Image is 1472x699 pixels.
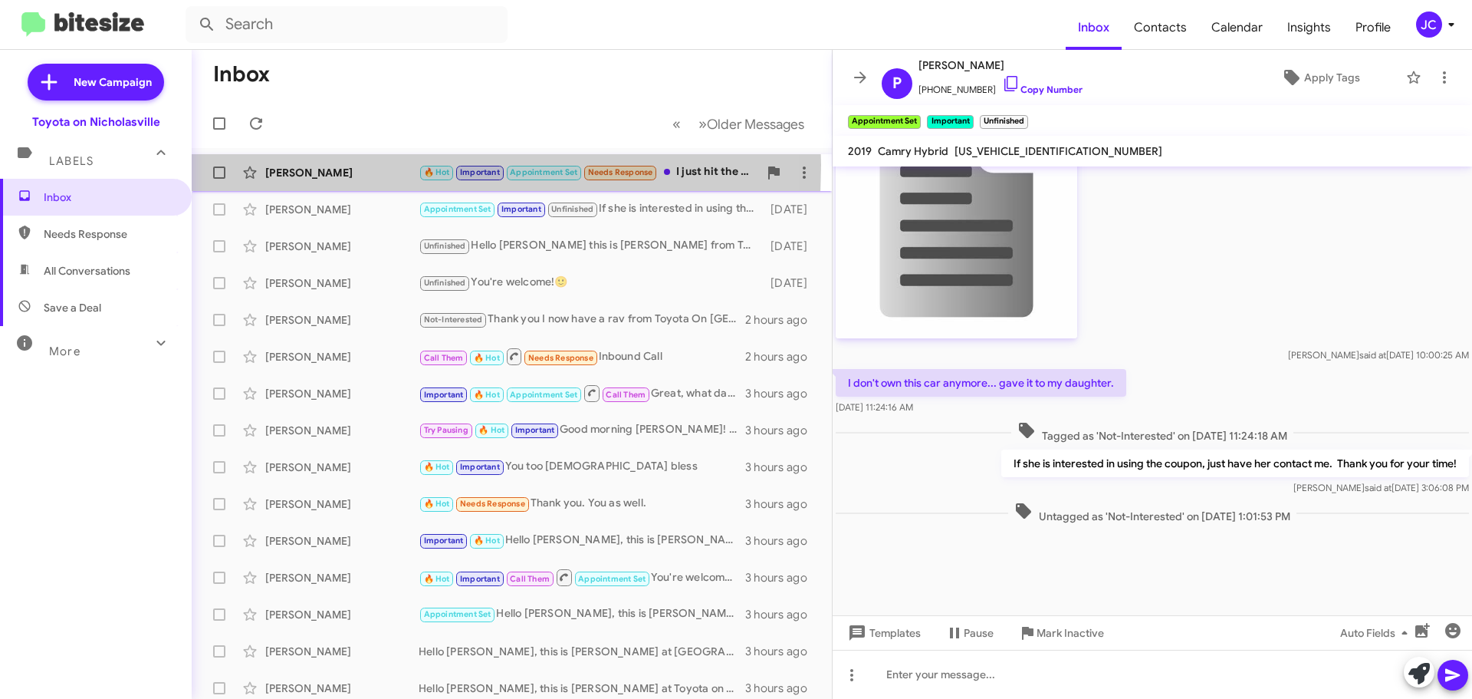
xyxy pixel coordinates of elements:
span: [PERSON_NAME] [DATE] 3:06:08 PM [1293,482,1469,493]
div: [DATE] [763,202,820,217]
span: Important [460,574,500,584]
span: Appointment Set [424,609,491,619]
span: 🔥 Hot [474,353,500,363]
input: Search [186,6,508,43]
p: If she is interested in using the coupon, just have her contact me. Thank you for your time! [1001,450,1469,477]
div: 3 hours ago [745,386,820,401]
a: Calendar [1199,5,1275,50]
div: [PERSON_NAME] [265,386,419,401]
span: Auto Fields [1340,619,1414,647]
span: 2019 [848,144,872,158]
div: [DATE] [763,239,820,254]
button: Mark Inactive [1006,619,1116,647]
span: Important [501,204,541,214]
button: Previous [663,108,690,140]
span: [PERSON_NAME] [DATE] 10:00:25 AM [1288,349,1469,361]
div: [PERSON_NAME] [265,202,419,217]
div: [DATE] [763,275,820,291]
span: [DATE] 11:24:16 AM [836,401,913,413]
span: Apply Tags [1304,64,1360,91]
div: [PERSON_NAME] [265,165,419,180]
span: Camry Hybrid [878,144,948,158]
span: Needs Response [44,226,174,242]
span: 🔥 Hot [478,425,504,435]
div: You're welcome!🙂 [419,274,763,292]
span: [US_VEHICLE_IDENTIFICATION_NUMBER] [955,144,1162,158]
span: Call Them [606,390,646,400]
span: Needs Response [528,353,593,363]
span: 🔥 Hot [424,499,450,509]
div: Hello [PERSON_NAME], this is [PERSON_NAME] at [GEOGRAPHIC_DATA] on [GEOGRAPHIC_DATA]. It's been a... [419,532,745,549]
a: New Campaign [28,64,164,101]
span: Unfinished [551,204,593,214]
span: Pause [964,619,994,647]
span: Inbox [44,190,174,205]
button: Next [689,108,813,140]
a: Profile [1343,5,1403,50]
span: Needs Response [588,167,653,177]
div: 3 hours ago [745,460,820,475]
span: 🔥 Hot [424,574,450,584]
span: More [49,345,80,358]
span: Important [515,425,555,435]
button: JC [1403,12,1455,38]
small: Unfinished [980,115,1028,129]
span: said at [1365,482,1391,493]
span: 🔥 Hot [474,390,500,400]
button: Apply Tags [1241,64,1398,91]
div: Great, what day and time works best for you? [419,384,745,403]
div: [PERSON_NAME] [265,533,419,549]
span: Save a Deal [44,300,101,315]
div: [PERSON_NAME] [265,570,419,585]
span: » [698,114,707,134]
div: Inbound Call [419,347,745,366]
span: Appointment Set [510,167,577,177]
span: [PHONE_NUMBER] [918,74,1083,97]
span: All Conversations [44,263,130,279]
span: Older Messages [707,116,804,133]
div: [PERSON_NAME] [265,681,419,696]
div: 3 hours ago [745,496,820,512]
div: You're welcome and have a great day! [419,568,745,587]
span: Important [424,390,464,400]
span: Important [460,167,500,177]
span: 🔥 Hot [474,536,500,546]
div: 3 hours ago [745,423,820,438]
span: [PERSON_NAME] [918,56,1083,74]
span: Try Pausing [424,425,468,435]
div: [PERSON_NAME] [265,607,419,622]
span: Not-Interested [424,315,483,325]
div: [PERSON_NAME] [265,275,419,291]
div: [PERSON_NAME] [265,496,419,512]
div: [PERSON_NAME] [265,312,419,328]
span: Needs Response [460,499,525,509]
div: Thank you. You as well. [419,495,745,513]
small: Important [927,115,973,129]
div: Hello [PERSON_NAME], this is [PERSON_NAME] at Toyota on [GEOGRAPHIC_DATA]. It's been a while sinc... [419,681,745,696]
img: 9k= [836,97,1077,338]
span: Appointment Set [424,204,491,214]
div: 3 hours ago [745,681,820,696]
span: Important [424,536,464,546]
div: You too [DEMOGRAPHIC_DATA] bless [419,458,745,476]
div: Hello [PERSON_NAME], this is [PERSON_NAME] at [GEOGRAPHIC_DATA] on [GEOGRAPHIC_DATA]. It's been a... [419,605,745,623]
div: I just hit the reset button in the settings. I assumed it was because I passed 10k miles. [419,163,758,181]
small: Appointment Set [848,115,921,129]
div: 2 hours ago [745,312,820,328]
button: Auto Fields [1328,619,1426,647]
div: Hello [PERSON_NAME], this is [PERSON_NAME] at [GEOGRAPHIC_DATA] on [GEOGRAPHIC_DATA]. It's been a... [419,644,745,659]
span: Mark Inactive [1037,619,1104,647]
a: Contacts [1122,5,1199,50]
div: [PERSON_NAME] [265,349,419,364]
div: [PERSON_NAME] [265,644,419,659]
div: Hello [PERSON_NAME] this is [PERSON_NAME] from Toyota on [GEOGRAPHIC_DATA]. We are running a disc... [419,237,763,255]
span: Appointment Set [578,574,646,584]
span: Unfinished [424,241,466,251]
a: Inbox [1066,5,1122,50]
nav: Page navigation example [664,108,813,140]
span: Labels [49,154,94,168]
div: 3 hours ago [745,570,820,585]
